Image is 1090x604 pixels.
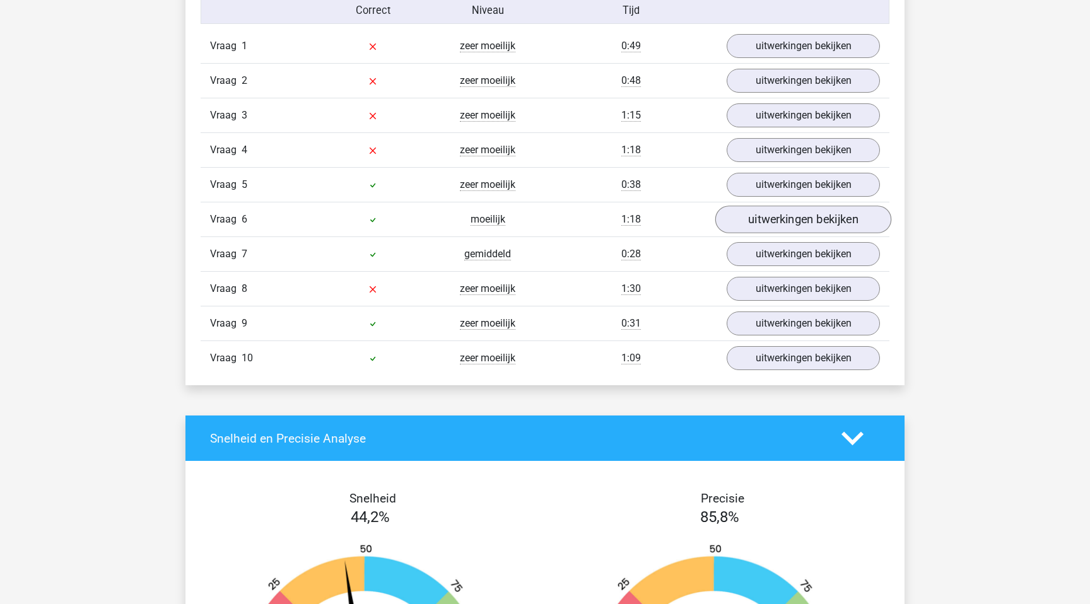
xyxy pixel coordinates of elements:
span: 3 [242,109,247,121]
span: 0:48 [621,74,641,87]
h4: Precisie [560,491,885,506]
span: zeer moeilijk [460,40,515,52]
h4: Snelheid [210,491,536,506]
span: 1:09 [621,352,641,364]
span: Vraag [210,281,242,296]
span: 44,2% [351,508,390,526]
div: Tijd [545,3,717,18]
a: uitwerkingen bekijken [727,34,880,58]
span: 7 [242,248,247,260]
h4: Snelheid en Precisie Analyse [210,431,823,446]
span: zeer moeilijk [460,74,515,87]
span: zeer moeilijk [460,282,515,295]
a: uitwerkingen bekijken [727,138,880,162]
a: uitwerkingen bekijken [727,69,880,93]
span: Vraag [210,316,242,331]
span: Vraag [210,247,242,262]
span: zeer moeilijk [460,144,515,156]
span: Vraag [210,73,242,88]
span: 0:49 [621,40,641,52]
a: uitwerkingen bekijken [727,346,880,370]
span: 0:28 [621,248,641,260]
a: uitwerkingen bekijken [727,311,880,335]
span: 85,8% [700,508,739,526]
span: moeilijk [471,213,505,226]
span: Vraag [210,108,242,123]
span: Vraag [210,212,242,227]
div: Correct [316,3,431,18]
span: 1:15 [621,109,641,122]
span: zeer moeilijk [460,109,515,122]
span: gemiddeld [464,248,511,260]
span: 4 [242,144,247,156]
a: uitwerkingen bekijken [715,206,891,233]
span: Vraag [210,177,242,192]
span: 1 [242,40,247,52]
span: 1:18 [621,144,641,156]
a: uitwerkingen bekijken [727,103,880,127]
div: Niveau [430,3,545,18]
a: uitwerkingen bekijken [727,242,880,266]
a: uitwerkingen bekijken [727,277,880,301]
a: uitwerkingen bekijken [727,173,880,197]
span: 9 [242,317,247,329]
span: 8 [242,282,247,294]
span: zeer moeilijk [460,317,515,330]
span: 0:31 [621,317,641,330]
span: 6 [242,213,247,225]
span: Vraag [210,351,242,366]
span: zeer moeilijk [460,352,515,364]
span: 1:30 [621,282,641,295]
span: 10 [242,352,253,364]
span: 1:18 [621,213,641,226]
span: Vraag [210,38,242,54]
span: 2 [242,74,247,86]
span: zeer moeilijk [460,178,515,191]
span: 0:38 [621,178,641,191]
span: 5 [242,178,247,190]
span: Vraag [210,142,242,158]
